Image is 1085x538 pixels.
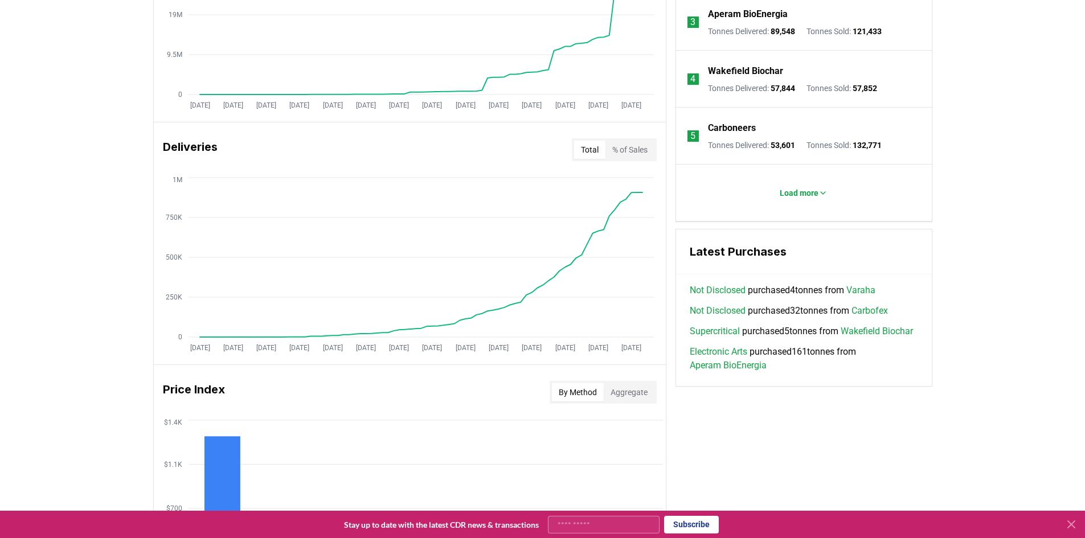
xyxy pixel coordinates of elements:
tspan: 0 [178,333,182,341]
p: Tonnes Delivered : [708,83,795,94]
p: Tonnes Sold : [806,139,882,151]
tspan: 19M [169,11,182,19]
tspan: 9.5M [167,51,182,59]
tspan: [DATE] [223,101,243,109]
button: Aggregate [604,383,654,401]
p: Load more [780,187,818,199]
span: 132,771 [853,141,882,150]
span: purchased 32 tonnes from [690,304,888,318]
button: % of Sales [605,141,654,159]
h3: Latest Purchases [690,243,918,260]
tspan: $1.4K [164,418,182,426]
tspan: [DATE] [289,344,309,352]
tspan: [DATE] [488,101,508,109]
button: Total [574,141,605,159]
a: Varaha [846,284,875,297]
tspan: [DATE] [289,101,309,109]
button: Load more [771,182,837,204]
a: Not Disclosed [690,284,746,297]
tspan: 0 [178,91,182,98]
tspan: [DATE] [256,344,276,352]
span: purchased 5 tonnes from [690,325,913,338]
button: By Method [552,383,604,401]
tspan: [DATE] [522,101,542,109]
span: 53,601 [771,141,795,150]
h3: Price Index [163,381,225,404]
h3: Deliveries [163,138,218,161]
span: 57,844 [771,84,795,93]
p: Tonnes Delivered : [708,26,795,37]
tspan: [DATE] [190,101,210,109]
tspan: [DATE] [355,344,375,352]
tspan: [DATE] [223,344,243,352]
a: Carbofex [851,304,888,318]
tspan: [DATE] [522,344,542,352]
p: Tonnes Delivered : [708,139,795,151]
tspan: $1.1K [164,461,182,469]
tspan: $700 [166,504,182,512]
tspan: [DATE] [588,344,608,352]
tspan: 500K [166,253,182,261]
tspan: [DATE] [588,101,608,109]
tspan: 1M [173,176,182,184]
tspan: [DATE] [389,101,409,109]
tspan: [DATE] [355,101,375,109]
tspan: 750K [166,213,182,221]
tspan: [DATE] [322,344,342,352]
p: 4 [690,72,695,86]
tspan: [DATE] [621,101,641,109]
a: Wakefield Biochar [708,64,783,78]
tspan: [DATE] [256,101,276,109]
span: 57,852 [853,84,877,93]
span: purchased 161 tonnes from [690,345,918,372]
tspan: [DATE] [455,101,475,109]
tspan: [DATE] [422,101,442,109]
tspan: [DATE] [322,101,342,109]
a: Not Disclosed [690,304,746,318]
tspan: [DATE] [555,101,575,109]
tspan: [DATE] [422,344,442,352]
tspan: [DATE] [190,344,210,352]
tspan: [DATE] [488,344,508,352]
a: Aperam BioEnergia [690,359,767,372]
tspan: 250K [166,293,182,301]
p: Tonnes Sold : [806,83,877,94]
span: 121,433 [853,27,882,36]
tspan: [DATE] [455,344,475,352]
a: Wakefield Biochar [841,325,913,338]
tspan: [DATE] [555,344,575,352]
a: Electronic Arts [690,345,747,359]
p: 3 [690,15,695,29]
a: Supercritical [690,325,740,338]
p: Tonnes Sold : [806,26,882,37]
a: Carboneers [708,121,756,135]
span: purchased 4 tonnes from [690,284,875,297]
p: 5 [690,129,695,143]
span: 89,548 [771,27,795,36]
tspan: [DATE] [621,344,641,352]
tspan: [DATE] [389,344,409,352]
a: Aperam BioEnergia [708,7,788,21]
